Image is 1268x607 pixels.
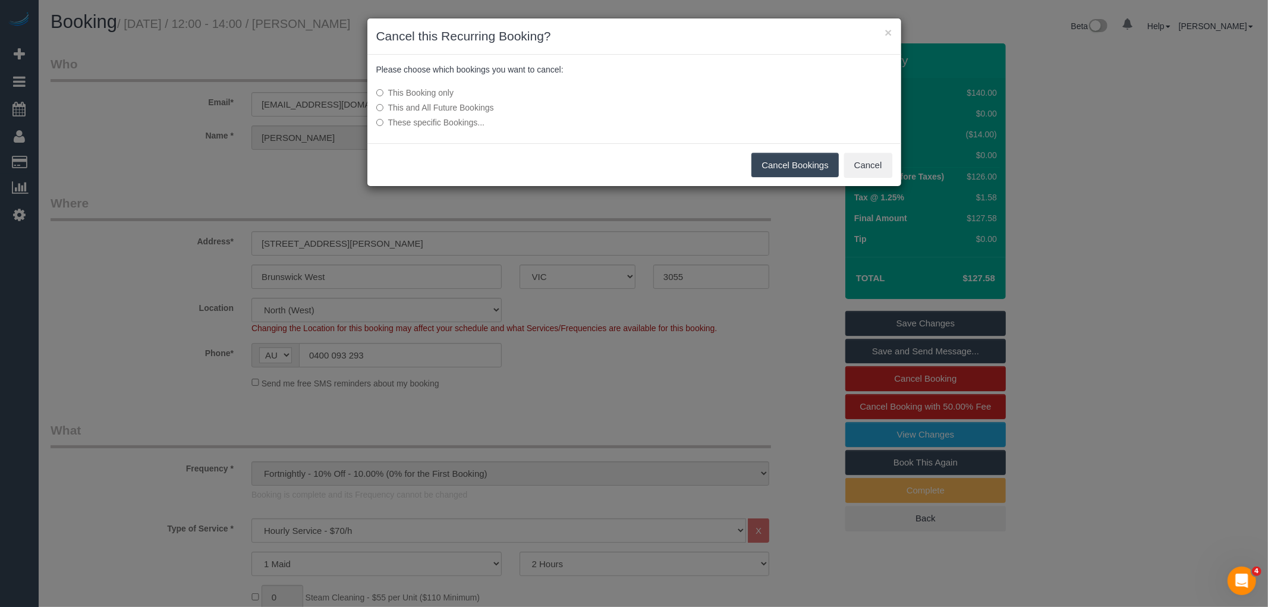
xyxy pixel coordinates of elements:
[376,117,715,128] label: These specific Bookings...
[376,102,715,114] label: This and All Future Bookings
[885,26,892,39] button: ×
[376,119,384,127] input: These specific Bookings...
[1252,567,1261,576] span: 4
[376,87,715,99] label: This Booking only
[376,27,892,45] h3: Cancel this Recurring Booking?
[376,104,384,112] input: This and All Future Bookings
[751,153,839,178] button: Cancel Bookings
[844,153,892,178] button: Cancel
[376,64,892,76] p: Please choose which bookings you want to cancel:
[376,89,384,97] input: This Booking only
[1228,567,1256,595] iframe: Intercom live chat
